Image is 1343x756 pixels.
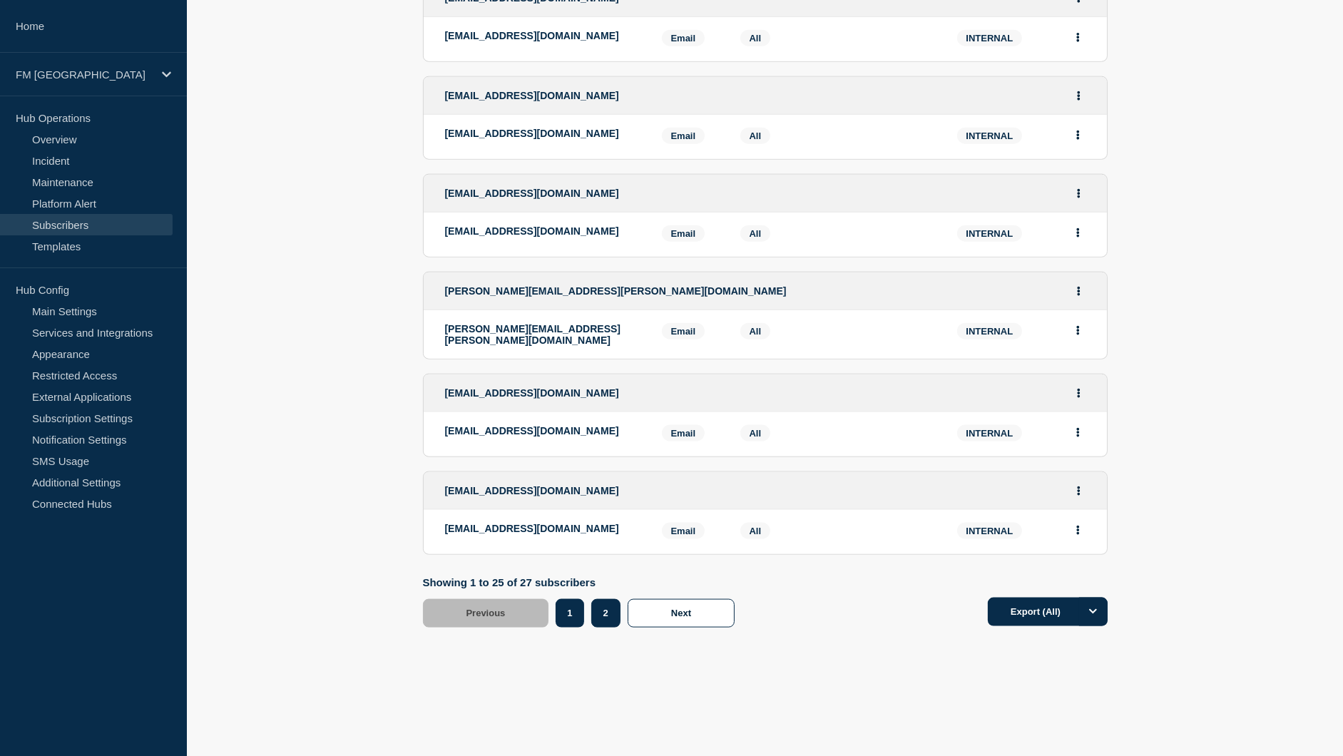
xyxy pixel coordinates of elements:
[466,608,506,618] span: Previous
[957,30,1023,46] span: INTERNAL
[750,33,762,44] span: All
[662,128,705,144] span: Email
[1069,222,1087,244] button: Actions
[16,68,153,81] p: FM [GEOGRAPHIC_DATA]
[1069,124,1087,146] button: Actions
[445,523,640,534] p: [EMAIL_ADDRESS][DOMAIN_NAME]
[988,598,1108,626] button: Export (All)
[445,128,640,139] p: [EMAIL_ADDRESS][DOMAIN_NAME]
[628,599,735,628] button: Next
[957,225,1023,242] span: INTERNAL
[957,523,1023,539] span: INTERNAL
[445,225,640,237] p: [EMAIL_ADDRESS][DOMAIN_NAME]
[423,576,742,588] p: Showing 1 to 25 of 27 subscribers
[445,30,640,41] p: [EMAIL_ADDRESS][DOMAIN_NAME]
[1070,85,1088,107] button: Actions
[750,131,762,141] span: All
[1069,320,1087,342] button: Actions
[957,323,1023,339] span: INTERNAL
[1070,280,1088,302] button: Actions
[1070,382,1088,404] button: Actions
[445,188,619,199] span: [EMAIL_ADDRESS][DOMAIN_NAME]
[662,225,705,242] span: Email
[1069,422,1087,444] button: Actions
[750,428,762,439] span: All
[445,387,619,399] span: [EMAIL_ADDRESS][DOMAIN_NAME]
[445,285,787,297] span: [PERSON_NAME][EMAIL_ADDRESS][PERSON_NAME][DOMAIN_NAME]
[750,326,762,337] span: All
[671,608,691,618] span: Next
[662,425,705,441] span: Email
[1070,183,1088,205] button: Actions
[957,425,1023,441] span: INTERNAL
[957,128,1023,144] span: INTERNAL
[1069,26,1087,48] button: Actions
[423,599,549,628] button: Previous
[1069,519,1087,541] button: Actions
[662,523,705,539] span: Email
[750,526,762,536] span: All
[1070,480,1088,502] button: Actions
[445,485,619,496] span: [EMAIL_ADDRESS][DOMAIN_NAME]
[445,90,619,101] span: [EMAIL_ADDRESS][DOMAIN_NAME]
[556,599,583,628] button: 1
[662,323,705,339] span: Email
[445,323,640,346] p: [PERSON_NAME][EMAIL_ADDRESS][PERSON_NAME][DOMAIN_NAME]
[750,228,762,239] span: All
[1079,598,1108,626] button: Options
[662,30,705,46] span: Email
[445,425,640,436] p: [EMAIL_ADDRESS][DOMAIN_NAME]
[591,599,621,628] button: 2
